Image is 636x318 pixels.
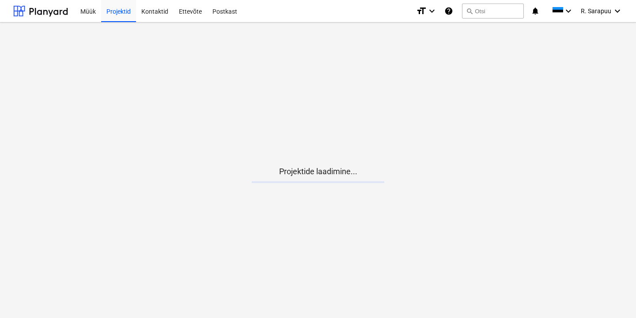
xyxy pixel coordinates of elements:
[416,6,427,16] i: format_size
[444,6,453,16] i: Abikeskus
[531,6,540,16] i: notifications
[462,4,524,19] button: Otsi
[427,6,437,16] i: keyboard_arrow_down
[252,166,384,177] p: Projektide laadimine...
[563,6,574,16] i: keyboard_arrow_down
[466,7,473,15] span: search
[581,7,611,15] span: R. Sarapuu
[612,6,623,16] i: keyboard_arrow_down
